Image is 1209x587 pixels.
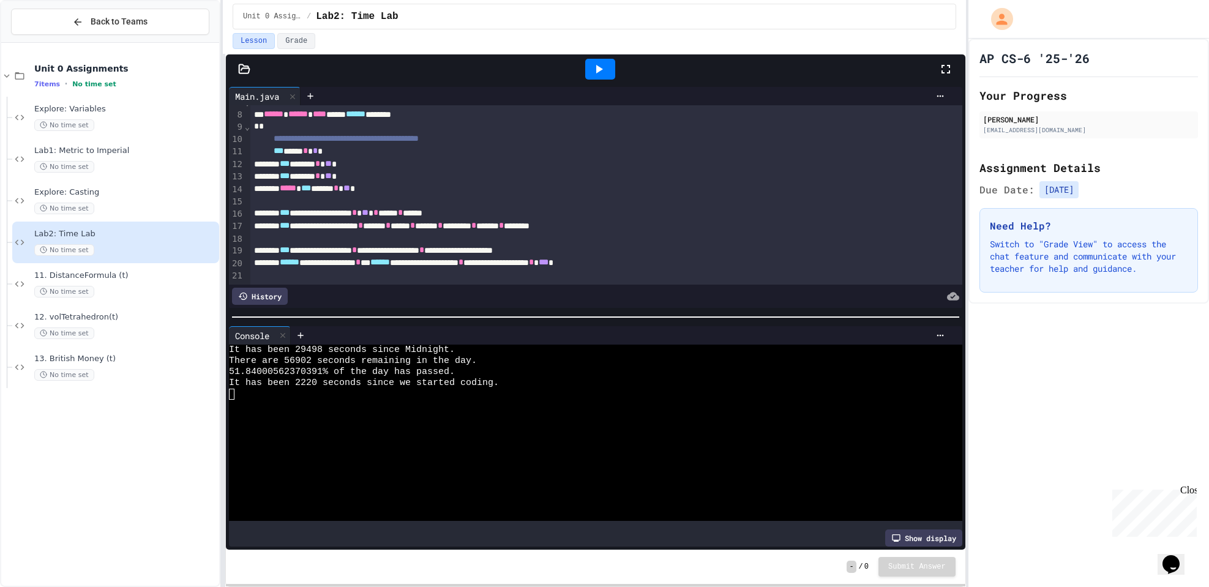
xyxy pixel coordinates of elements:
span: There are 56902 seconds remaining in the day. [229,356,477,367]
span: Unit 0 Assignments [34,63,217,74]
span: Lab1: Metric to Imperial [34,146,217,156]
div: 11 [229,146,244,158]
div: Console [229,326,291,345]
iframe: chat widget [1158,538,1197,575]
div: [EMAIL_ADDRESS][DOMAIN_NAME] [983,125,1194,135]
span: No time set [34,119,94,131]
div: 16 [229,208,244,220]
h3: Need Help? [990,219,1188,233]
span: It has been 29498 seconds since Midnight. [229,345,455,356]
div: Main.java [229,87,301,105]
div: 12 [229,159,244,171]
span: Lab2: Time Lab [34,229,217,239]
span: Lab2: Time Lab [316,9,398,24]
div: Show display [885,529,962,547]
div: My Account [978,5,1016,33]
button: Lesson [233,33,275,49]
span: It has been 2220 seconds since we started coding. [229,378,499,389]
div: 18 [229,233,244,245]
span: No time set [34,161,94,173]
div: 20 [229,258,244,270]
div: 14 [229,184,244,196]
div: 19 [229,245,244,257]
span: • [65,79,67,89]
span: 11. DistanceFormula (t) [34,271,217,281]
div: 8 [229,109,244,121]
span: - [847,561,856,573]
span: / [307,12,311,21]
p: Switch to "Grade View" to access the chat feature and communicate with your teacher for help and ... [990,238,1188,275]
span: Due Date: [979,182,1035,197]
div: 15 [229,196,244,208]
div: 17 [229,220,244,233]
span: / [859,562,863,572]
h2: Assignment Details [979,159,1198,176]
div: Chat with us now!Close [5,5,84,78]
span: No time set [72,80,116,88]
span: No time set [34,369,94,381]
iframe: chat widget [1107,485,1197,537]
h1: AP CS-6 '25-'26 [979,50,1090,67]
div: Main.java [229,90,285,103]
button: Back to Teams [11,9,209,35]
button: Grade [277,33,315,49]
span: No time set [34,244,94,256]
div: History [232,288,288,305]
span: Fold line [244,122,250,132]
span: No time set [34,327,94,339]
span: 7 items [34,80,60,88]
span: [DATE] [1039,181,1079,198]
div: 9 [229,121,244,133]
span: Unit 0 Assignments [243,12,302,21]
span: No time set [34,286,94,297]
h2: Your Progress [979,87,1198,104]
span: Back to Teams [91,15,148,28]
div: 21 [229,270,244,282]
div: 22 [229,282,244,294]
div: [PERSON_NAME] [983,114,1194,125]
button: Submit Answer [878,557,956,577]
div: Console [229,329,275,342]
span: 12. volTetrahedron(t) [34,312,217,323]
span: No time set [34,203,94,214]
span: 13. British Money (t) [34,354,217,364]
span: Submit Answer [888,562,946,572]
span: Explore: Casting [34,187,217,198]
span: Explore: Variables [34,104,217,114]
span: 51.84000562370391% of the day has passed. [229,367,455,378]
div: 13 [229,171,244,183]
div: 10 [229,133,244,146]
span: 0 [864,562,869,572]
